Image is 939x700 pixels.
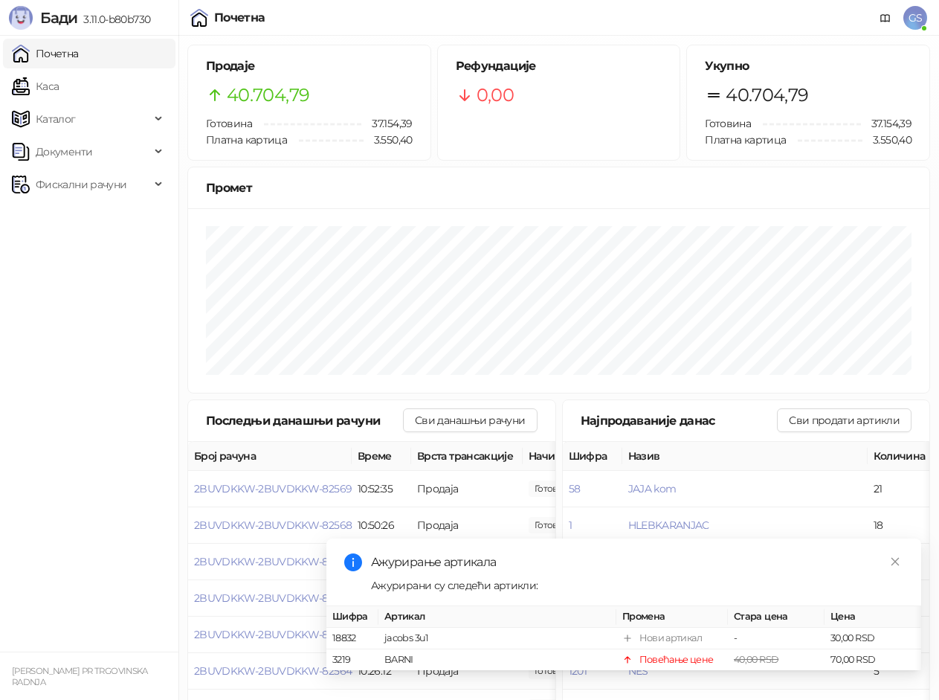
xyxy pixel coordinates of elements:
span: 0,00 [477,81,514,109]
span: close [890,556,900,567]
td: jacobs 3u1 [378,628,616,649]
span: GS [903,6,927,30]
h5: Укупно [705,57,911,75]
div: Ажурирање артикала [371,553,903,571]
span: 3.550,40 [364,132,413,148]
td: 21 [868,471,935,507]
div: Последњи данашњи рачуни [206,411,403,430]
div: Почетна [214,12,265,24]
span: Платна картица [705,133,786,147]
small: [PERSON_NAME] PR TRGOVINSKA RADNJA [12,666,148,687]
span: Бади [40,9,77,27]
button: 2BUVDKKW-2BUVDKKW-82566 [194,591,352,605]
h5: Продаје [206,57,413,75]
td: 18 [868,507,935,544]
td: BARNI [378,649,616,671]
th: Шифра [563,442,622,471]
th: Цена [825,606,921,628]
div: Ажурирани су следећи артикли: [371,577,903,594]
th: Шифра [326,606,378,628]
span: 40.704,79 [227,81,309,109]
span: Готовина [206,117,252,130]
td: Продаја [411,471,523,507]
button: Сви данашњи рачуни [403,408,537,432]
span: Каталог [36,104,76,134]
span: 90,00 [529,517,579,533]
button: 58 [569,482,581,495]
th: Број рачуна [188,442,352,471]
span: 3.550,40 [862,132,911,148]
span: Фискални рачуни [36,170,126,199]
span: Готовина [705,117,751,130]
button: Сви продати артикли [777,408,911,432]
span: 3.11.0-b80b730 [77,13,150,26]
button: 2BUVDKKW-2BUVDKKW-82568 [194,518,352,532]
div: Промет [206,179,911,197]
a: Close [887,553,903,570]
th: Време [352,442,411,471]
td: - [728,628,825,649]
th: Количина [868,442,935,471]
button: 2BUVDKKW-2BUVDKKW-82565 [194,628,351,641]
button: 2BUVDKKW-2BUVDKKW-82569 [194,482,352,495]
th: Врста трансакције [411,442,523,471]
td: 70,00 RSD [825,649,921,671]
span: info-circle [344,553,362,571]
td: 3219 [326,649,378,671]
div: Повећање цене [639,652,714,667]
button: HLEBKARANJAC [628,518,709,532]
a: Документација [874,6,897,30]
th: Начини плаћања [523,442,671,471]
th: Промена [616,606,728,628]
th: Назив [622,442,868,471]
a: Каса [12,71,59,101]
div: Нови артикал [639,631,702,646]
a: Почетна [12,39,79,68]
span: Платна картица [206,133,287,147]
td: Продаја [411,507,523,544]
span: 150,00 [529,481,579,497]
td: 18832 [326,628,378,649]
span: 37.154,39 [361,115,412,132]
td: 10:50:26 [352,507,411,544]
img: Logo [9,6,33,30]
span: 40,00 RSD [734,654,778,665]
h5: Рефундације [456,57,662,75]
div: Најпродаваније данас [581,411,778,430]
td: 30,00 RSD [825,628,921,649]
button: JAJA kom [628,482,677,495]
span: 40.704,79 [726,81,808,109]
button: 2BUVDKKW-2BUVDKKW-82564 [194,664,352,678]
button: 1 [569,518,572,532]
td: 10:52:35 [352,471,411,507]
span: Документи [36,137,92,167]
button: 2BUVDKKW-2BUVDKKW-82567 [194,555,351,568]
th: Стара цена [728,606,825,628]
th: Артикал [378,606,616,628]
span: 37.154,39 [861,115,911,132]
